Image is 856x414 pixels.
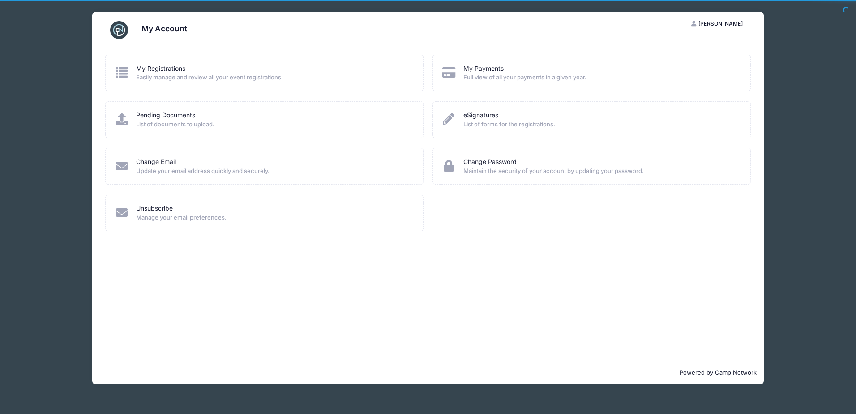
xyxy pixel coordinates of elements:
a: Change Password [463,157,517,167]
a: Unsubscribe [136,204,173,213]
span: Maintain the security of your account by updating your password. [463,167,739,176]
p: Powered by Camp Network [99,368,757,377]
span: Update your email address quickly and securely. [136,167,411,176]
h3: My Account [141,24,187,33]
span: List of forms for the registrations. [463,120,739,129]
a: My Registrations [136,64,185,73]
a: eSignatures [463,111,498,120]
span: [PERSON_NAME] [698,20,743,27]
a: Pending Documents [136,111,195,120]
span: Full view of all your payments in a given year. [463,73,739,82]
span: Manage your email preferences. [136,213,411,222]
img: CampNetwork [110,21,128,39]
span: List of documents to upload. [136,120,411,129]
button: [PERSON_NAME] [684,16,751,31]
span: Easily manage and review all your event registrations. [136,73,411,82]
a: Change Email [136,157,176,167]
a: My Payments [463,64,504,73]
